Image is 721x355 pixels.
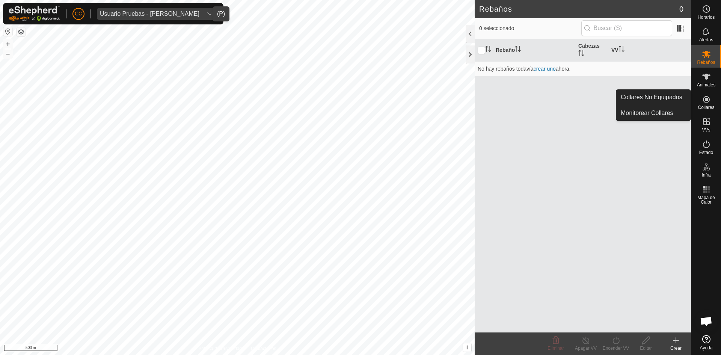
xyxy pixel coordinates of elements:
[578,51,584,57] p-sorticon: Activar para ordenar
[616,90,691,105] a: Collares No Equipados
[575,39,608,62] th: Cabezas
[581,20,672,36] input: Buscar (S)
[493,39,575,62] th: Rebaño
[75,10,82,18] span: CC
[616,106,691,121] a: Monitorear Collares
[661,345,691,352] div: Crear
[700,346,713,350] span: Ayuda
[697,83,715,87] span: Animales
[608,39,691,62] th: VV
[97,8,202,20] span: Usuario Pruebas - Gregorio Alarcia
[699,38,713,42] span: Alertas
[698,15,715,20] span: Horarios
[631,345,661,352] div: Editar
[601,345,631,352] div: Encender VV
[571,345,601,352] div: Apagar VV
[466,344,468,350] span: i
[698,105,714,110] span: Collares
[479,24,581,32] span: 0 seleccionado
[479,5,679,14] h2: Rebaños
[693,195,719,204] span: Mapa de Calor
[697,60,715,65] span: Rebaños
[202,8,217,20] div: dropdown trigger
[691,332,721,353] a: Ayuda
[701,173,710,177] span: Infra
[621,93,682,102] span: Collares No Equipados
[475,61,691,76] td: No hay rebaños todavía ahora.
[702,128,710,132] span: VVs
[695,310,718,332] div: Chat abierto
[3,49,12,58] button: –
[621,109,673,118] span: Monitorear Collares
[17,27,26,36] button: Capas del Mapa
[548,346,564,351] span: Eliminar
[100,11,199,17] div: Usuario Pruebas - [PERSON_NAME]
[251,345,276,352] a: Contáctenos
[9,6,60,21] img: Logo Gallagher
[618,47,624,53] p-sorticon: Activar para ordenar
[199,345,242,352] a: Política de Privacidad
[463,343,471,352] button: i
[699,150,713,155] span: Estado
[3,39,12,48] button: +
[515,47,521,53] p-sorticon: Activar para ordenar
[485,47,491,53] p-sorticon: Activar para ordenar
[679,3,683,15] span: 0
[3,27,12,36] button: Restablecer Mapa
[534,66,556,72] a: crear uno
